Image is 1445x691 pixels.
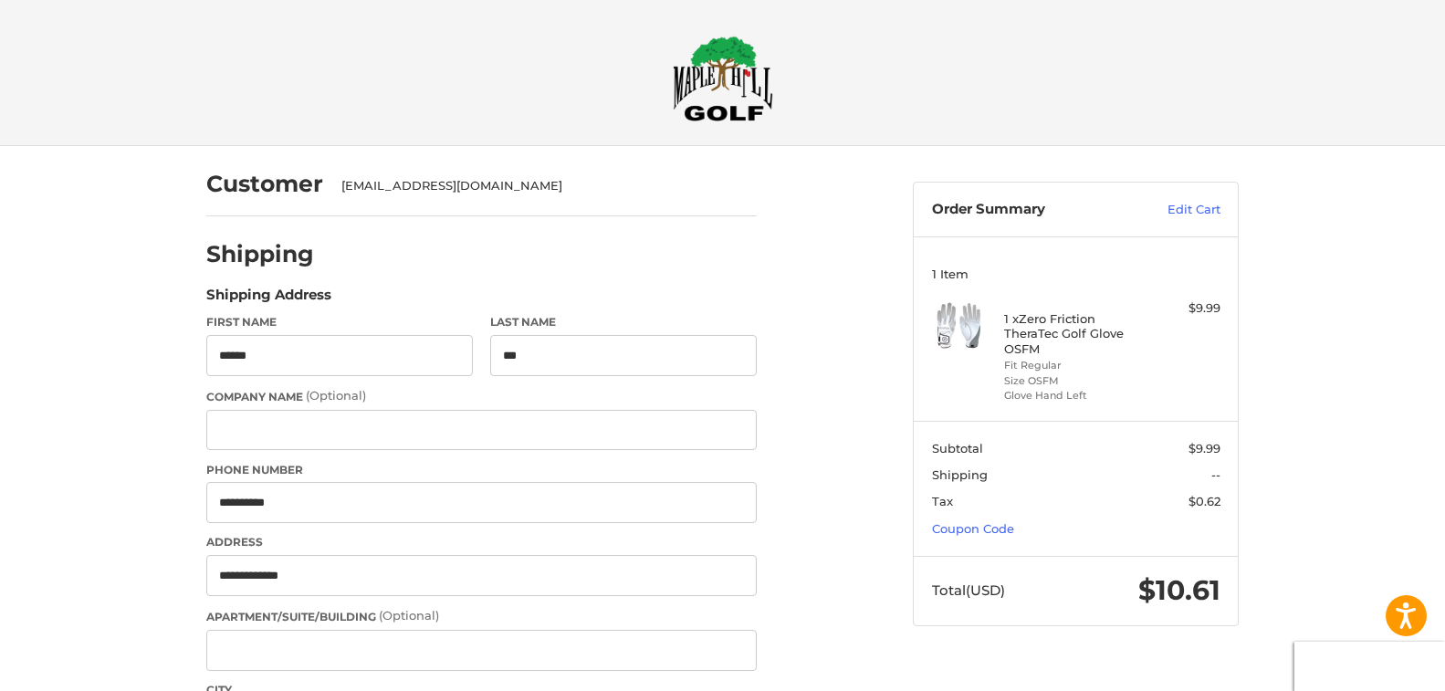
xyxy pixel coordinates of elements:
[206,240,314,268] h2: Shipping
[932,467,988,482] span: Shipping
[1004,373,1144,389] li: Size OSFM
[341,177,739,195] div: [EMAIL_ADDRESS][DOMAIN_NAME]
[932,494,953,508] span: Tax
[206,285,331,314] legend: Shipping Address
[206,314,473,330] label: First Name
[206,607,757,625] label: Apartment/Suite/Building
[18,612,216,673] iframe: Gorgias live chat messenger
[1128,201,1220,219] a: Edit Cart
[379,608,439,623] small: (Optional)
[1004,311,1144,356] h4: 1 x Zero Friction TheraTec Golf Glove OSFM
[1004,358,1144,373] li: Fit Regular
[1188,494,1220,508] span: $0.62
[490,314,757,330] label: Last Name
[932,441,983,455] span: Subtotal
[1138,573,1220,607] span: $10.61
[206,170,323,198] h2: Customer
[1294,642,1445,691] iframe: Google Customer Reviews
[932,521,1014,536] a: Coupon Code
[1211,467,1220,482] span: --
[206,462,757,478] label: Phone Number
[206,387,757,405] label: Company Name
[673,36,773,121] img: Maple Hill Golf
[932,201,1128,219] h3: Order Summary
[306,388,366,403] small: (Optional)
[1004,388,1144,403] li: Glove Hand Left
[1188,441,1220,455] span: $9.99
[1148,299,1220,318] div: $9.99
[932,267,1220,281] h3: 1 Item
[932,581,1005,599] span: Total (USD)
[206,534,757,550] label: Address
